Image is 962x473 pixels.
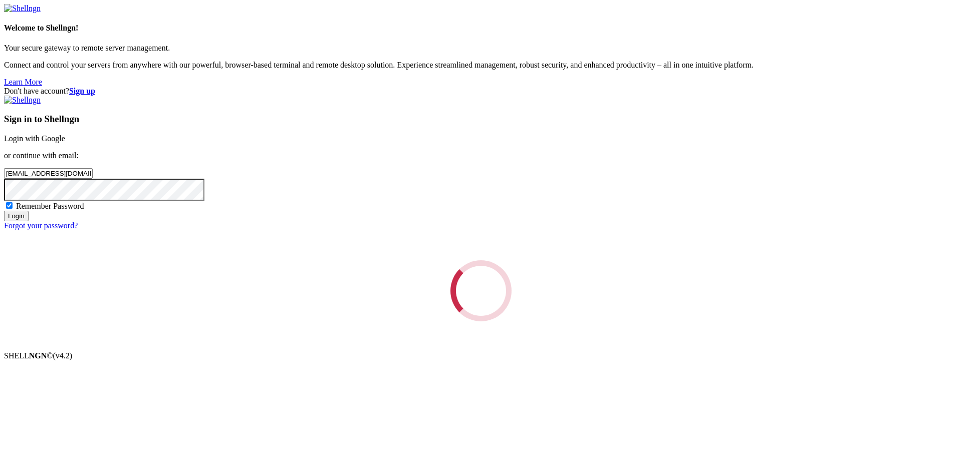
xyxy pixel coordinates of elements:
img: Shellngn [4,96,41,105]
a: Forgot your password? [4,221,78,230]
b: NGN [29,351,47,360]
h4: Welcome to Shellngn! [4,24,958,33]
p: Connect and control your servers from anywhere with our powerful, browser-based terminal and remo... [4,61,958,70]
div: Loading... [443,253,519,328]
a: Sign up [69,87,95,95]
p: or continue with email: [4,151,958,160]
span: 4.2.0 [53,351,73,360]
input: Login [4,211,29,221]
input: Remember Password [6,202,13,209]
div: Don't have account? [4,87,958,96]
a: Login with Google [4,134,65,143]
h3: Sign in to Shellngn [4,114,958,125]
a: Learn More [4,78,42,86]
p: Your secure gateway to remote server management. [4,44,958,53]
input: Email address [4,168,93,179]
img: Shellngn [4,4,41,13]
span: Remember Password [16,202,84,210]
span: SHELL © [4,351,72,360]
